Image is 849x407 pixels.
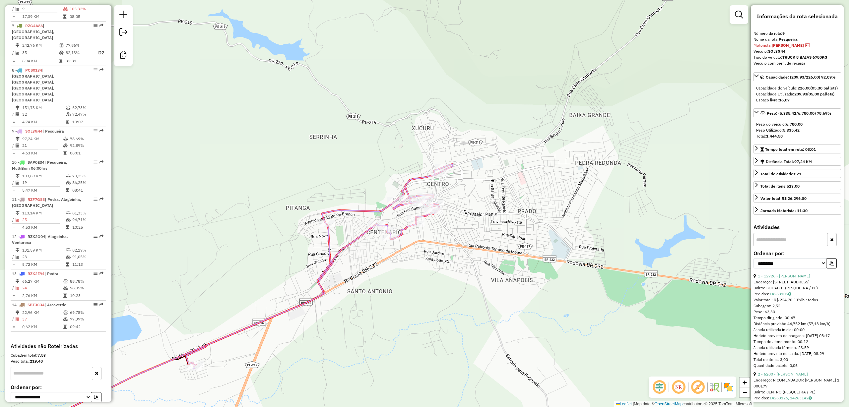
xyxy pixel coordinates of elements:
[753,395,841,401] div: Pedidos:
[94,160,98,164] em: Opções
[753,72,841,81] a: Capacidade: (209,93/226,00) 92,89%
[760,159,812,165] div: Distância Total:
[117,48,130,63] a: Criar modelo
[16,211,20,215] i: Distância Total
[753,345,841,351] div: Janela utilizada término: 23:59
[12,323,15,330] td: =
[65,49,92,57] td: 82,13%
[70,285,103,291] td: 98,95%
[753,377,841,389] div: Endereço: R COMENDADOR [PERSON_NAME] 1 000179
[16,106,20,110] i: Distância Total
[756,85,838,91] div: Capacidade do veículo:
[22,247,65,254] td: 131,59 KM
[16,317,20,321] i: Total de Atividades
[22,119,65,125] td: 4,74 KM
[63,325,67,329] i: Tempo total em rota
[753,181,841,190] a: Total de itens:513,00
[782,31,785,36] strong: 9
[12,13,15,20] td: =
[12,254,15,260] td: /
[22,292,63,299] td: 2,76 KM
[65,58,92,64] td: 32:31
[99,197,103,201] em: Rota exportada
[709,382,720,392] img: Fluxo de ruas
[94,24,98,28] em: Opções
[70,309,103,316] td: 69,78%
[753,297,841,303] div: Valor total: R$ 224,70
[12,292,15,299] td: =
[794,91,807,96] strong: 209,93
[616,402,632,406] a: Leaflet
[22,210,65,216] td: 113,14 KM
[12,23,54,40] span: | [GEOGRAPHIC_DATA], [GEOGRAPHIC_DATA]
[22,136,63,142] td: 97,24 KM
[782,55,827,60] strong: TRUCK 8 BAIAS 6780KG
[72,187,103,194] td: 08:41
[72,224,103,231] td: 10:25
[16,218,20,222] i: Total de Atividades
[70,316,103,322] td: 77,39%
[25,129,42,134] span: SOL3G44
[16,7,20,11] i: Total de Atividades
[63,7,68,11] i: % de utilização da cubagem
[22,224,65,231] td: 4,53 KM
[740,378,750,387] a: Zoom in
[12,142,15,149] td: /
[22,42,59,49] td: 242,76 KM
[753,333,841,339] div: Horário previsto de chegada: [DATE] 08:17
[72,247,103,254] td: 82,19%
[72,111,103,118] td: 72,47%
[16,279,20,283] i: Distância Total
[99,303,103,307] em: Rota exportada
[772,43,804,48] strong: [PERSON_NAME]
[753,60,841,66] div: Veículo com perfil de recarga
[12,224,15,231] td: =
[753,224,841,230] h4: Atividades
[769,291,791,296] a: 14263105
[12,49,15,57] td: /
[11,358,106,364] div: Peso total:
[94,129,98,133] em: Opções
[16,144,20,147] i: Total de Atividades
[94,68,98,72] em: Opções
[22,173,65,179] td: 103,89 KM
[28,302,44,307] span: SBT3C34
[614,401,753,407] div: Map data © contributors,© 2025 TomTom, Microsoft
[12,187,15,194] td: =
[94,234,98,238] em: Opções
[70,150,103,156] td: 08:01
[63,144,68,147] i: % de utilização da cubagem
[758,273,810,278] a: 1 - 12726 - [PERSON_NAME]
[16,174,20,178] i: Distância Total
[44,271,58,276] span: | Pedra
[72,216,103,223] td: 94,71%
[28,197,45,202] span: RZF7G88
[753,36,841,42] div: Nome da rota:
[72,179,103,186] td: 86,25%
[16,51,20,55] i: Total de Atividades
[66,181,71,185] i: % de utilização da cubagem
[753,249,841,257] label: Ordenar por:
[16,137,20,141] i: Distância Total
[809,396,812,400] i: Observações
[63,279,68,283] i: % de utilização do peso
[12,58,15,64] td: =
[753,42,841,48] div: Motorista:
[756,122,803,127] span: Peso do veículo:
[22,278,63,285] td: 66,27 KM
[22,111,65,118] td: 32
[12,68,54,102] span: 8 -
[11,352,106,358] div: Cubagem total:
[16,286,20,290] i: Total de Atividades
[651,379,667,395] span: Ocultar deslocamento
[70,292,103,299] td: 10:23
[760,196,807,202] div: Valor total:
[753,13,841,20] h4: Informações da rota selecionada
[99,234,103,238] em: Rota exportada
[753,157,841,166] a: Distância Total:97,24 KM
[753,206,841,215] a: Jornada Motorista: 11:30
[12,179,15,186] td: /
[655,402,683,406] a: OpenStreetMap
[66,248,71,252] i: % de utilização do peso
[63,15,66,19] i: Tempo total em rota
